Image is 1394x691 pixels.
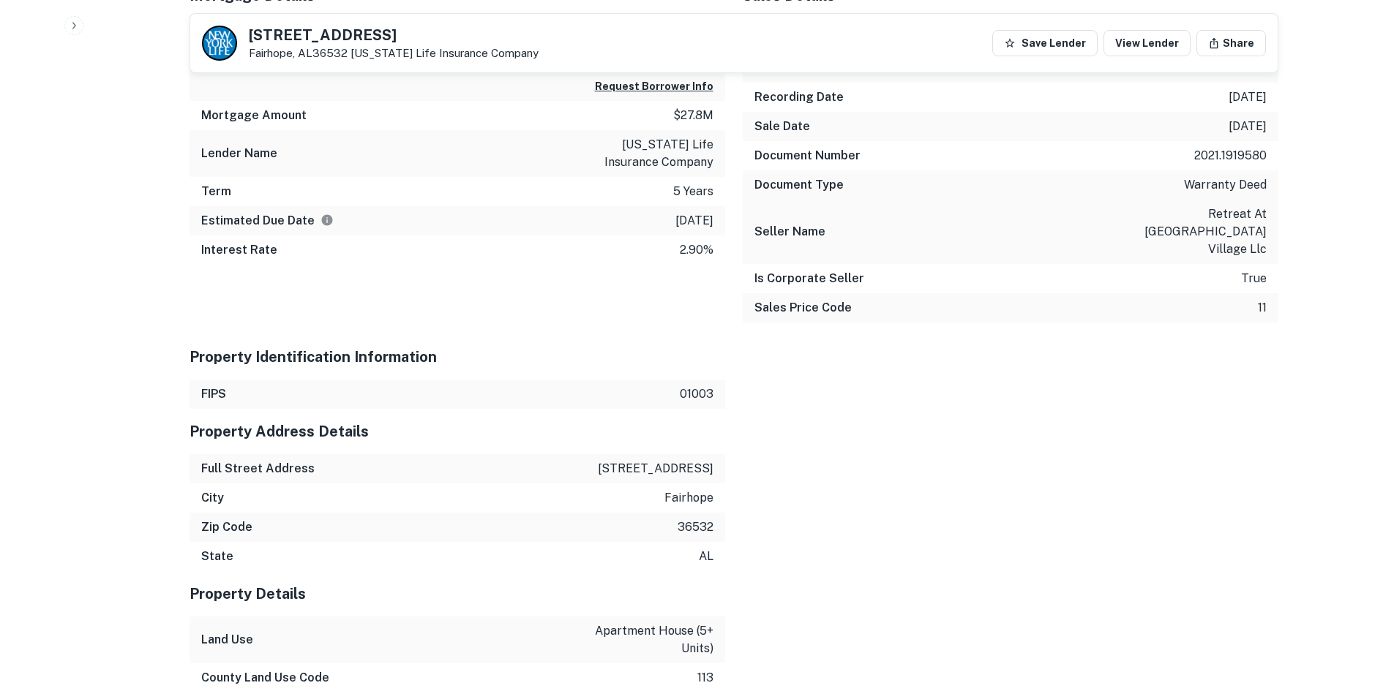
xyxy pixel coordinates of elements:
[675,212,713,230] p: [DATE]
[673,107,713,124] p: $27.8m
[598,460,713,477] p: [STREET_ADDRESS]
[321,214,334,227] svg: Estimate is based on a standard schedule for this type of loan.
[1196,30,1266,56] button: Share
[190,583,725,605] h5: Property Details
[201,385,226,403] h6: FIPS
[754,223,825,241] h6: Seller Name
[1321,574,1394,644] iframe: Chat Widget
[699,548,713,565] p: al
[680,385,713,403] p: 01003
[582,622,713,657] p: apartment house (5+ units)
[673,183,713,200] p: 5 years
[1229,118,1267,135] p: [DATE]
[678,518,713,536] p: 36532
[201,548,233,565] h6: State
[1229,88,1267,106] p: [DATE]
[664,489,713,507] p: fairhope
[190,420,725,442] h5: Property Address Details
[754,147,861,165] h6: Document Number
[201,183,231,200] h6: Term
[754,88,844,106] h6: Recording Date
[992,30,1098,56] button: Save Lender
[595,78,713,95] button: Request Borrower Info
[1184,176,1267,194] p: warranty deed
[249,28,539,42] h5: [STREET_ADDRESS]
[1258,299,1267,317] p: 11
[697,669,713,687] p: 113
[201,241,277,259] h6: Interest Rate
[754,118,810,135] h6: Sale Date
[201,460,315,477] h6: Full Street Address
[190,346,725,368] h5: Property Identification Information
[680,241,713,259] p: 2.90%
[201,518,252,536] h6: Zip Code
[201,212,334,230] h6: Estimated Due Date
[1135,205,1267,258] p: retreat at [GEOGRAPHIC_DATA] village llc
[201,669,329,687] h6: County Land Use Code
[754,176,844,194] h6: Document Type
[201,489,224,507] h6: City
[249,47,539,60] p: Fairhope, AL36532
[582,136,713,171] p: [US_STATE] life insurance company
[1241,270,1267,287] p: true
[201,145,277,162] h6: Lender Name
[201,107,307,124] h6: Mortgage Amount
[351,47,539,59] a: [US_STATE] Life Insurance Company
[754,270,864,287] h6: Is Corporate Seller
[754,299,852,317] h6: Sales Price Code
[1194,147,1267,165] p: 2021.1919580
[201,631,253,649] h6: Land Use
[1103,30,1191,56] a: View Lender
